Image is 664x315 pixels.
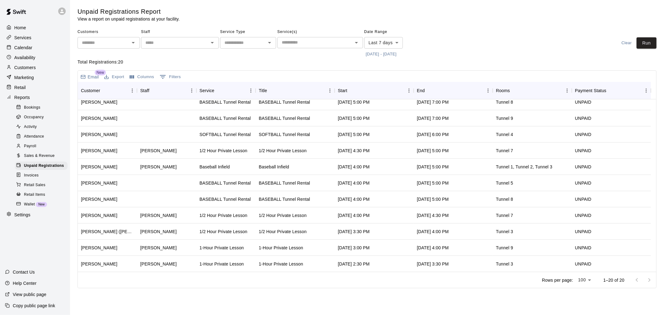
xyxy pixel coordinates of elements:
button: Run [637,37,657,49]
div: BASEBALL Tunnel Rental [200,99,251,105]
button: Menu [128,86,137,95]
div: UNPAID [575,131,591,138]
div: Sep 12, 2025, 5:00 PM [417,180,449,186]
div: Tanya Heffelfinger [81,115,117,121]
button: Sort [267,86,276,95]
button: [DATE] - [DATE] [364,49,398,59]
div: BASEBALL Tunnel Rental [200,180,251,186]
div: UNPAID [575,212,591,219]
div: Tunnel 7 [496,212,513,219]
div: UNPAID [575,261,591,267]
div: Sep 12, 2025, 4:00 PM [338,212,370,219]
div: Sep 12, 2025, 5:00 PM [417,148,449,154]
div: Tate Budnick [140,212,177,219]
button: Open [265,38,274,47]
p: Customers [14,64,36,71]
span: New [95,70,106,75]
div: Sep 12, 2025, 4:00 PM [338,164,370,170]
div: Sep 12, 2025, 3:00 PM [338,245,370,251]
p: Rows per page: [542,277,573,283]
div: Staff [137,82,196,99]
div: Tunnel 1, Tunnel 2, Tunnel 3 [496,164,552,170]
div: 1-Hour Private Lesson [259,245,303,251]
div: UNPAID [575,228,591,235]
button: Open [352,38,361,47]
span: Occupancy [24,114,44,120]
div: Tunnel 9 [496,245,513,251]
span: Date Range [364,27,419,37]
div: Unpaid Registrations [15,162,68,170]
span: Bookings [24,105,40,111]
span: Service Type [220,27,276,37]
div: Title [256,82,335,99]
div: UNPAID [575,115,591,121]
p: Retail [14,84,26,91]
div: Sep 12, 2025, 6:00 PM [417,131,449,138]
div: Marcus Lucas [140,164,177,170]
span: Service(s) [277,27,363,37]
div: Sep 12, 2025, 4:30 PM [338,148,370,154]
div: Start [338,82,347,99]
div: BASEBALL Tunnel Rental [259,99,310,105]
div: Sales & Revenue [15,152,68,160]
button: Open [129,38,138,47]
span: Wallet [24,201,35,208]
div: Sep 12, 2025, 4:00 PM [338,180,370,186]
div: Sep 12, 2025, 4:30 PM [417,212,449,219]
button: Export [103,72,126,82]
div: Last 7 days [364,37,403,49]
p: Settings [14,212,31,218]
a: Customers [5,63,65,72]
button: Sort [149,86,158,95]
button: Menu [187,86,196,95]
span: Retail Sales [24,182,45,188]
div: BASEBALL Tunnel Rental [259,180,310,186]
div: Calendar [5,43,65,52]
p: View public page [13,291,46,298]
div: UNPAID [575,245,591,251]
span: Unpaid Registrations [24,163,64,169]
p: Email [88,74,99,80]
button: Menu [404,86,414,95]
div: Atanu Khamaru [81,164,117,170]
div: Home [5,23,65,32]
div: Start [335,82,414,99]
div: 1-Hour Private Lesson [200,261,244,267]
button: Sort [100,86,109,95]
button: Sort [510,86,519,95]
a: Bookings [15,103,70,112]
div: End [414,82,493,99]
a: Retail Items [15,190,70,200]
span: Payroll [24,143,36,149]
button: Menu [325,86,335,95]
div: Sep 12, 2025, 3:30 PM [417,261,449,267]
div: Service [200,82,214,99]
div: UNPAID [575,164,591,170]
p: Calendar [14,45,32,51]
div: End [417,82,425,99]
p: Contact Us [13,269,35,275]
button: Sort [606,86,615,95]
div: 1/2 Hour Private Lesson [200,228,247,235]
div: BASEBALL Tunnel Rental [259,115,310,121]
div: Steven Rodriguez [81,180,117,186]
div: BASEBALL Tunnel Rental [200,115,251,121]
div: Tunnel 5 [496,180,513,186]
span: New [36,203,47,206]
div: Tunnel 9 [496,115,513,121]
div: 100 [576,275,593,284]
button: Sort [214,86,223,95]
a: Invoices [15,171,70,180]
p: 1–20 of 20 [603,277,624,283]
a: Unpaid Registrations [15,161,70,171]
button: Show filters [158,72,182,82]
div: Tunnel 8 [496,196,513,202]
a: Retail Sales [15,180,70,190]
div: Payroll [15,142,68,151]
div: Services [5,33,65,42]
button: Sort [347,86,356,95]
div: Title [259,82,267,99]
button: Menu [483,86,493,95]
div: Sep 12, 2025, 4:00 PM [338,196,370,202]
